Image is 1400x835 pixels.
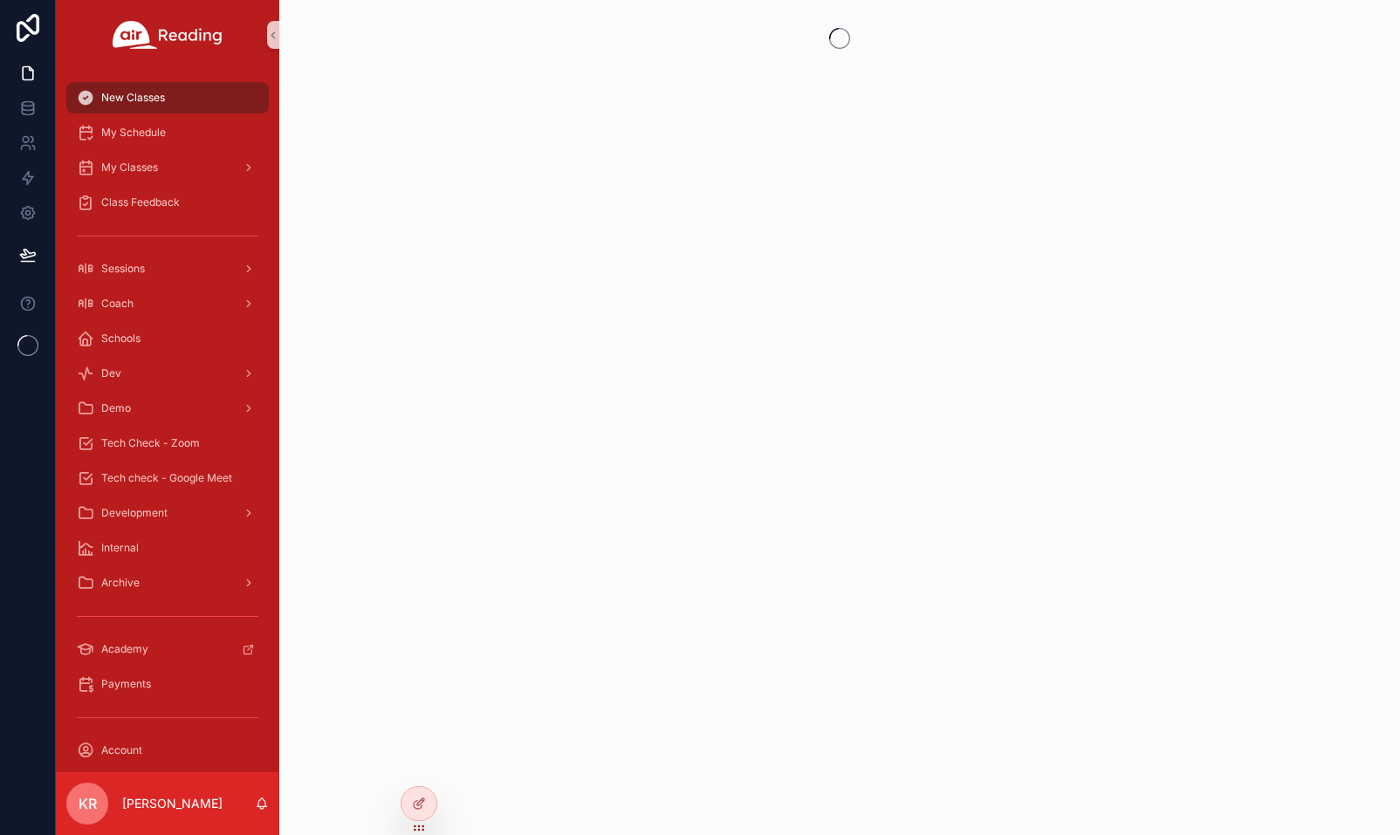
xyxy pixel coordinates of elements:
[101,126,166,140] span: My Schedule
[66,567,269,599] a: Archive
[101,471,232,485] span: Tech check - Google Meet
[66,358,269,389] a: Dev
[101,366,121,380] span: Dev
[101,262,145,276] span: Sessions
[66,462,269,494] a: Tech check - Google Meet
[101,541,139,555] span: Internal
[101,297,134,311] span: Coach
[101,91,165,105] span: New Classes
[66,152,269,183] a: My Classes
[66,82,269,113] a: New Classes
[101,161,158,175] span: My Classes
[66,633,269,665] a: Academy
[66,735,269,766] a: Account
[101,401,131,415] span: Demo
[56,70,279,772] div: scrollable content
[101,332,141,346] span: Schools
[66,393,269,424] a: Demo
[66,288,269,319] a: Coach
[66,532,269,564] a: Internal
[101,195,180,209] span: Class Feedback
[79,793,97,814] span: KR
[66,668,269,700] a: Payments
[101,576,140,590] span: Archive
[66,117,269,148] a: My Schedule
[66,253,269,284] a: Sessions
[66,187,269,218] a: Class Feedback
[66,428,269,459] a: Tech Check - Zoom
[101,743,142,757] span: Account
[66,323,269,354] a: Schools
[122,795,223,812] p: [PERSON_NAME]
[101,642,148,656] span: Academy
[66,497,269,529] a: Development
[101,436,200,450] span: Tech Check - Zoom
[101,506,168,520] span: Development
[101,677,151,691] span: Payments
[113,21,223,49] img: App logo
